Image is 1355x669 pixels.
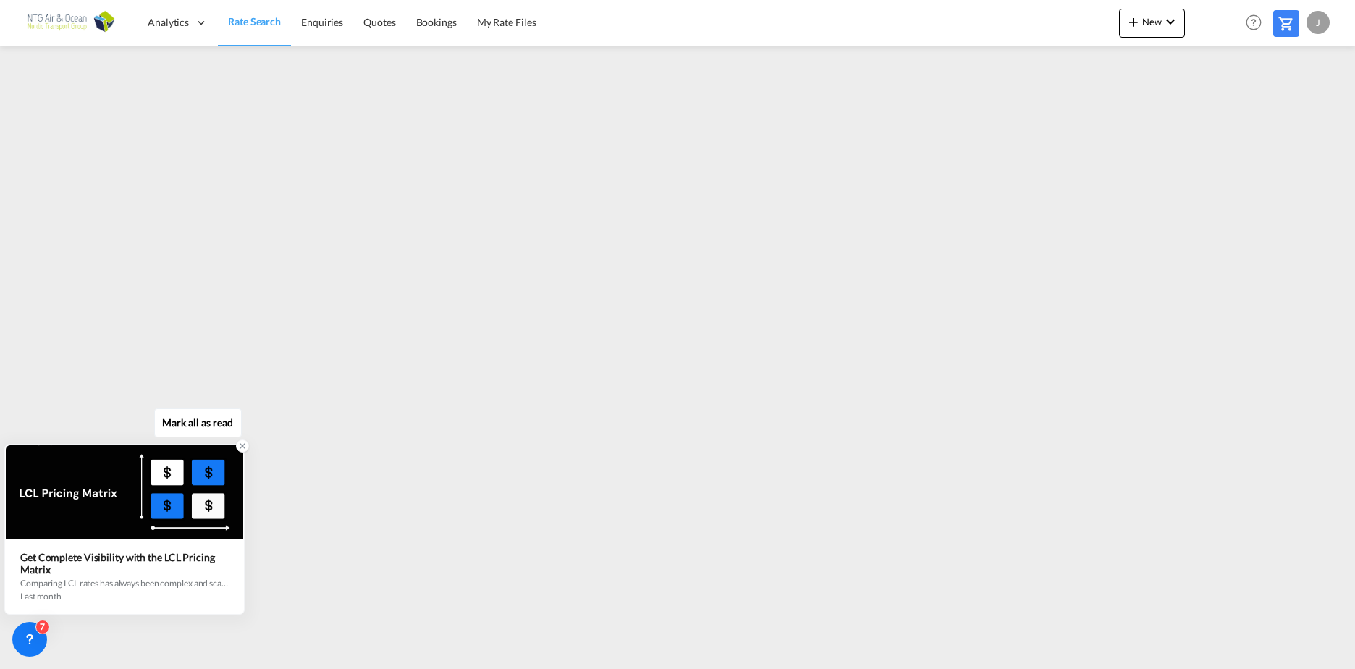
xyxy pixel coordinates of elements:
span: Bookings [416,16,457,28]
span: Analytics [148,15,189,30]
div: J [1307,11,1330,34]
md-icon: icon-plus 400-fg [1125,13,1142,30]
span: New [1125,16,1179,28]
button: icon-plus 400-fgNewicon-chevron-down [1119,9,1185,38]
md-icon: icon-chevron-down [1162,13,1179,30]
span: Rate Search [228,15,281,28]
img: e656f910b01211ecad38b5b032e214e6.png [22,7,119,39]
span: My Rate Files [477,16,536,28]
span: Help [1241,10,1266,35]
div: Help [1241,10,1273,36]
span: Quotes [363,16,395,28]
span: Enquiries [301,16,343,28]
